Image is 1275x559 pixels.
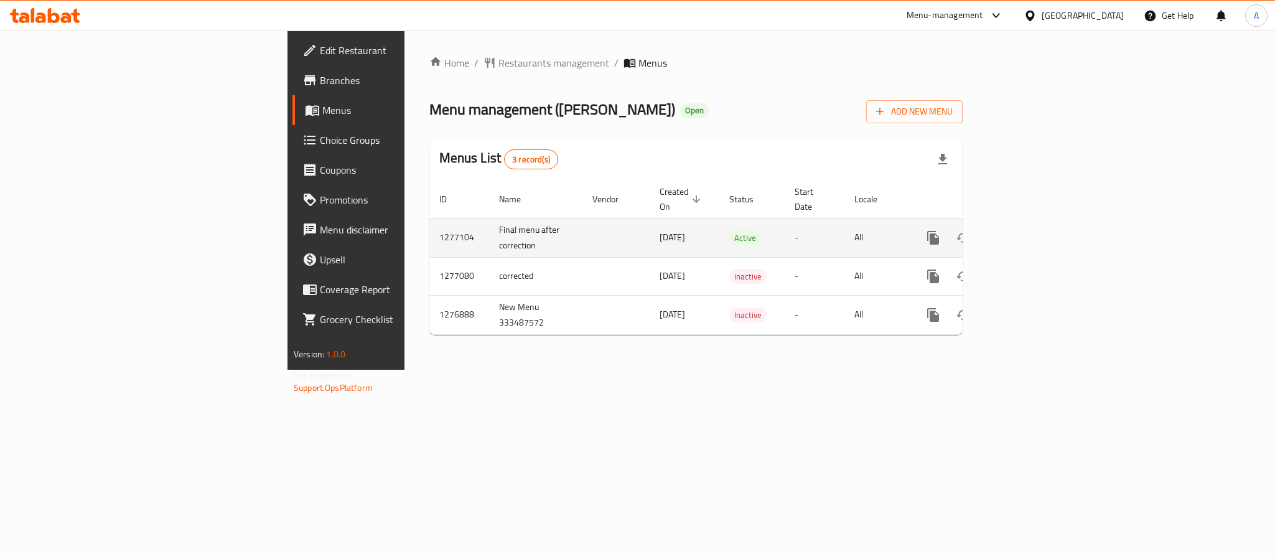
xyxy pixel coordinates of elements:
td: Final menu after correction [489,218,582,257]
button: more [918,261,948,291]
span: Edit Restaurant [320,43,490,58]
div: Open [680,103,709,118]
a: Support.OpsPlatform [294,380,373,396]
span: Grocery Checklist [320,312,490,327]
a: Restaurants management [483,55,609,70]
td: - [785,218,844,257]
a: Menus [292,95,500,125]
span: Menus [638,55,667,70]
nav: breadcrumb [429,55,963,70]
a: Upsell [292,245,500,275]
span: Branches [320,73,490,88]
th: Actions [908,181,1048,218]
span: Coupons [320,162,490,177]
span: Locale [854,192,894,207]
div: Menu-management [907,8,983,23]
h2: Menus List [439,149,558,169]
td: All [844,295,908,334]
span: Menu management ( [PERSON_NAME] ) [429,95,675,123]
button: Add New Menu [866,100,963,123]
span: Add New Menu [876,104,953,120]
span: Open [680,105,709,116]
div: Export file [928,144,958,174]
a: Branches [292,65,500,95]
span: Created On [660,184,704,214]
span: Start Date [795,184,829,214]
a: Grocery Checklist [292,304,500,334]
button: more [918,223,948,253]
td: All [844,257,908,295]
button: Change Status [948,300,978,330]
button: Change Status [948,261,978,291]
td: - [785,295,844,334]
a: Menu disclaimer [292,215,500,245]
a: Edit Restaurant [292,35,500,65]
span: Upsell [320,252,490,267]
span: [DATE] [660,229,685,245]
span: Name [499,192,537,207]
span: Version: [294,346,324,362]
a: Coupons [292,155,500,185]
button: more [918,300,948,330]
span: ID [439,192,463,207]
span: Get support on: [294,367,351,383]
span: Menus [322,103,490,118]
a: Coverage Report [292,275,500,304]
span: Choice Groups [320,133,490,148]
span: Status [729,192,770,207]
a: Promotions [292,185,500,215]
span: Coverage Report [320,282,490,297]
td: New Menu 333487572 [489,295,582,334]
td: corrected [489,257,582,295]
td: All [844,218,908,257]
span: 3 record(s) [505,154,558,166]
span: Inactive [729,270,767,284]
button: Change Status [948,223,978,253]
span: [DATE] [660,268,685,284]
span: Restaurants management [498,55,609,70]
span: 1.0.0 [326,346,345,362]
span: Promotions [320,192,490,207]
div: [GEOGRAPHIC_DATA] [1042,9,1124,22]
span: A [1254,9,1259,22]
div: Total records count [504,149,558,169]
a: Choice Groups [292,125,500,155]
td: - [785,257,844,295]
li: / [614,55,619,70]
table: enhanced table [429,181,1048,335]
div: Inactive [729,308,767,322]
span: Active [729,231,761,245]
span: Inactive [729,308,767,322]
span: [DATE] [660,306,685,322]
span: Menu disclaimer [320,222,490,237]
span: Vendor [592,192,635,207]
